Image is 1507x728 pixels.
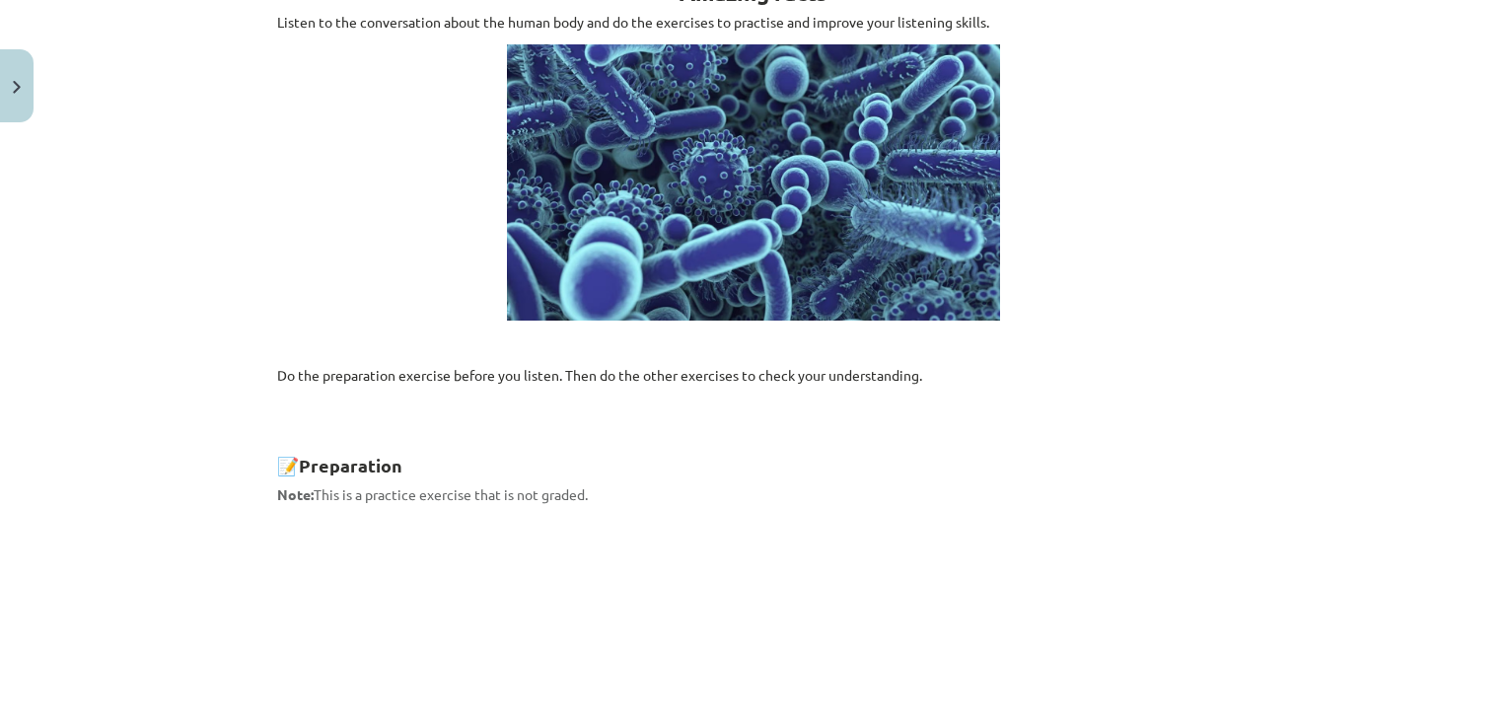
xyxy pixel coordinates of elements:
[13,81,21,94] img: icon-close-lesson-0947bae3869378f0d4975bcd49f059093ad1ed9edebbc8119c70593378902aed.svg
[277,430,1230,478] h2: 📝
[277,365,1230,386] p: Do the preparation exercise before you listen. Then do the other exercises to check your understa...
[277,485,588,503] span: This is a practice exercise that is not graded.
[299,454,402,476] strong: Preparation
[277,12,1230,33] p: Listen to the conversation about the human body and do the exercises to practise and improve your...
[277,485,314,503] strong: Note:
